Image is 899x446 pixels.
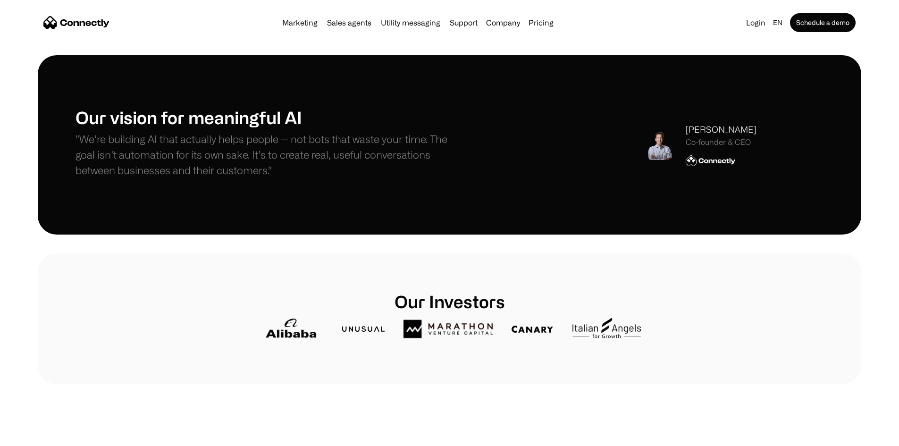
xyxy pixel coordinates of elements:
[446,19,481,26] a: Support
[76,107,450,127] h1: Our vision for meaningful AI
[377,19,444,26] a: Utility messaging
[742,16,769,29] a: Login
[686,138,756,147] div: Co-founder & CEO
[258,291,641,311] h1: Our Investors
[43,16,109,30] a: home
[483,16,523,29] div: Company
[9,429,57,443] aside: Language selected: English
[19,429,57,443] ul: Language list
[525,19,557,26] a: Pricing
[76,131,450,178] p: "We’re building AI that actually helps people — not bots that waste your time. The goal isn’t aut...
[323,19,375,26] a: Sales agents
[773,16,782,29] div: en
[278,19,321,26] a: Marketing
[686,123,756,136] div: [PERSON_NAME]
[769,16,788,29] div: en
[486,16,520,29] div: Company
[790,13,856,32] a: Schedule a demo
